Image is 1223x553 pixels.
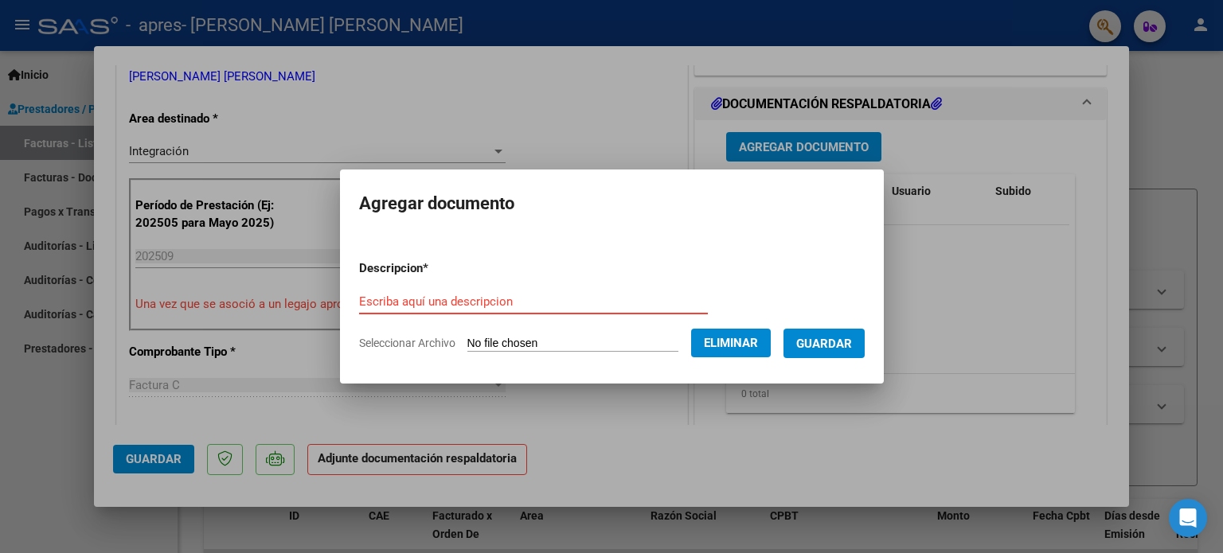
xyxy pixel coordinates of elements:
p: Descripcion [359,259,511,278]
span: Eliminar [704,336,758,350]
span: Seleccionar Archivo [359,337,455,349]
button: Guardar [783,329,865,358]
span: Guardar [796,337,852,351]
div: Open Intercom Messenger [1169,499,1207,537]
button: Eliminar [691,329,771,357]
h2: Agregar documento [359,189,865,219]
